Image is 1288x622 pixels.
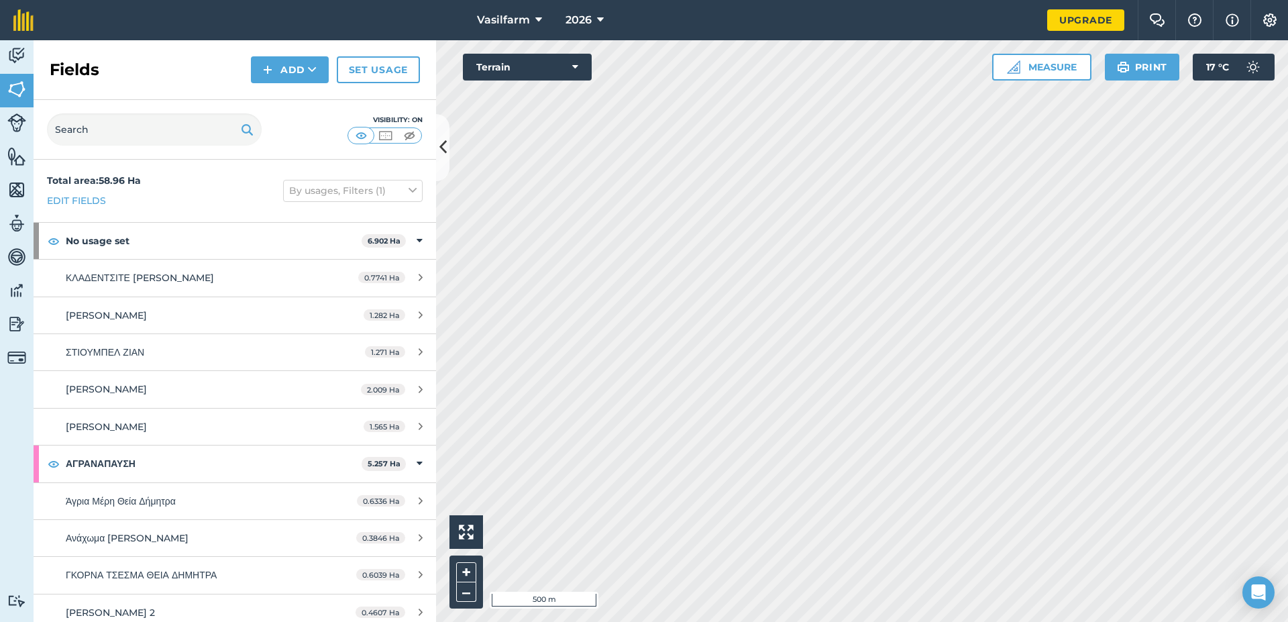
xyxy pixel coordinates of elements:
[1242,576,1275,609] div: Open Intercom Messenger
[7,594,26,607] img: svg+xml;base64,PD94bWwgdmVyc2lvbj0iMS4wIiBlbmNvZGluZz0idXRmLTgiPz4KPCEtLSBHZW5lcmF0b3I6IEFkb2JlIE...
[463,54,592,81] button: Terrain
[47,193,106,208] a: Edit fields
[66,272,214,284] span: ΚΛΑΔΕΝΤΣΙΤΕ [PERSON_NAME]
[34,260,436,296] a: ΚΛΑΔΕΝΤΣΙΤΕ [PERSON_NAME]0.7741 Ha
[48,456,60,472] img: svg+xml;base64,PHN2ZyB4bWxucz0iaHR0cDovL3d3dy53My5vcmcvMjAwMC9zdmciIHdpZHRoPSIxOCIgaGVpZ2h0PSIyNC...
[50,59,99,81] h2: Fields
[34,334,436,370] a: ΣΤΙΟΥΜΠΕΛ ΖΙΑΝ1.271 Ha
[66,569,217,581] span: ΓΚΟΡΝΑ ΤΣΕΣΜΑ ΘΕΙΑ ΔΗΜΗΤΡΑ
[34,371,436,407] a: [PERSON_NAME]2.009 Ha
[66,607,155,619] span: [PERSON_NAME] 2
[361,384,405,395] span: 2.009 Ha
[1105,54,1180,81] button: Print
[1047,9,1124,31] a: Upgrade
[456,562,476,582] button: +
[66,223,362,259] strong: No usage set
[1226,12,1239,28] img: svg+xml;base64,PHN2ZyB4bWxucz0iaHR0cDovL3d3dy53My5vcmcvMjAwMC9zdmciIHdpZHRoPSIxNyIgaGVpZ2h0PSIxNy...
[7,247,26,267] img: svg+xml;base64,PD94bWwgdmVyc2lvbj0iMS4wIiBlbmNvZGluZz0idXRmLTgiPz4KPCEtLSBHZW5lcmF0b3I6IEFkb2JlIE...
[34,409,436,445] a: [PERSON_NAME]1.565 Ha
[7,180,26,200] img: svg+xml;base64,PHN2ZyB4bWxucz0iaHR0cDovL3d3dy53My5vcmcvMjAwMC9zdmciIHdpZHRoPSI1NiIgaGVpZ2h0PSI2MC...
[34,520,436,556] a: Ανάχωμα [PERSON_NAME]0.3846 Ha
[356,532,405,543] span: 0.3846 Ha
[66,446,362,482] strong: ΑΓΡΑΝΑΠΑΥΣΗ
[47,113,262,146] input: Search
[34,557,436,593] a: ΓΚΟΡΝΑ ΤΣΕΣΜΑ ΘΕΙΑ ΔΗΜΗΤΡΑ0.6039 Ha
[66,309,147,321] span: [PERSON_NAME]
[365,346,405,358] span: 1.271 Ha
[7,46,26,66] img: svg+xml;base64,PD94bWwgdmVyc2lvbj0iMS4wIiBlbmNvZGluZz0idXRmLTgiPz4KPCEtLSBHZW5lcmF0b3I6IEFkb2JlIE...
[566,12,592,28] span: 2026
[7,314,26,334] img: svg+xml;base64,PD94bWwgdmVyc2lvbj0iMS4wIiBlbmNvZGluZz0idXRmLTgiPz4KPCEtLSBHZW5lcmF0b3I6IEFkb2JlIE...
[48,233,60,249] img: svg+xml;base64,PHN2ZyB4bWxucz0iaHR0cDovL3d3dy53My5vcmcvMjAwMC9zdmciIHdpZHRoPSIxOCIgaGVpZ2h0PSIyNC...
[34,446,436,482] div: ΑΓΡΑΝΑΠΑΥΣΗ5.257 Ha
[7,348,26,367] img: svg+xml;base64,PD94bWwgdmVyc2lvbj0iMS4wIiBlbmNvZGluZz0idXRmLTgiPz4KPCEtLSBHZW5lcmF0b3I6IEFkb2JlIE...
[992,54,1091,81] button: Measure
[241,121,254,138] img: svg+xml;base64,PHN2ZyB4bWxucz0iaHR0cDovL3d3dy53My5vcmcvMjAwMC9zdmciIHdpZHRoPSIxOSIgaGVpZ2h0PSIyNC...
[7,79,26,99] img: svg+xml;base64,PHN2ZyB4bWxucz0iaHR0cDovL3d3dy53My5vcmcvMjAwMC9zdmciIHdpZHRoPSI1NiIgaGVpZ2h0PSI2MC...
[337,56,420,83] a: Set usage
[1007,60,1020,74] img: Ruler icon
[1117,59,1130,75] img: svg+xml;base64,PHN2ZyB4bWxucz0iaHR0cDovL3d3dy53My5vcmcvMjAwMC9zdmciIHdpZHRoPSIxOSIgaGVpZ2h0PSIyNC...
[368,236,400,246] strong: 6.902 Ha
[66,421,147,433] span: [PERSON_NAME]
[364,309,405,321] span: 1.282 Ha
[66,495,176,507] span: Άγρια Μέρη Θεία Δήμητρα
[477,12,530,28] span: Vasilfarm
[7,213,26,234] img: svg+xml;base64,PD94bWwgdmVyc2lvbj0iMS4wIiBlbmNvZGluZz0idXRmLTgiPz4KPCEtLSBHZW5lcmF0b3I6IEFkb2JlIE...
[66,346,144,358] span: ΣΤΙΟΥΜΠΕΛ ΖΙΑΝ
[34,483,436,519] a: Άγρια Μέρη Θεία Δήμητρα0.6336 Ha
[7,146,26,166] img: svg+xml;base64,PHN2ZyB4bWxucz0iaHR0cDovL3d3dy53My5vcmcvMjAwMC9zdmciIHdpZHRoPSI1NiIgaGVpZ2h0PSI2MC...
[13,9,34,31] img: fieldmargin Logo
[1240,54,1267,81] img: svg+xml;base64,PD94bWwgdmVyc2lvbj0iMS4wIiBlbmNvZGluZz0idXRmLTgiPz4KPCEtLSBHZW5lcmF0b3I6IEFkb2JlIE...
[459,525,474,539] img: Four arrows, one pointing top left, one top right, one bottom right and the last bottom left
[358,272,405,283] span: 0.7741 Ha
[1193,54,1275,81] button: 17 °C
[7,113,26,132] img: svg+xml;base64,PD94bWwgdmVyc2lvbj0iMS4wIiBlbmNvZGluZz0idXRmLTgiPz4KPCEtLSBHZW5lcmF0b3I6IEFkb2JlIE...
[353,129,370,142] img: svg+xml;base64,PHN2ZyB4bWxucz0iaHR0cDovL3d3dy53My5vcmcvMjAwMC9zdmciIHdpZHRoPSI1MCIgaGVpZ2h0PSI0MC...
[1262,13,1278,27] img: A cog icon
[283,180,423,201] button: By usages, Filters (1)
[356,607,405,618] span: 0.4607 Ha
[34,297,436,333] a: [PERSON_NAME]1.282 Ha
[401,129,418,142] img: svg+xml;base64,PHN2ZyB4bWxucz0iaHR0cDovL3d3dy53My5vcmcvMjAwMC9zdmciIHdpZHRoPSI1MCIgaGVpZ2h0PSI0MC...
[347,115,423,125] div: Visibility: On
[66,383,147,395] span: [PERSON_NAME]
[251,56,329,83] button: Add
[1187,13,1203,27] img: A question mark icon
[47,174,141,187] strong: Total area : 58.96 Ha
[364,421,405,432] span: 1.565 Ha
[357,495,405,507] span: 0.6336 Ha
[356,569,405,580] span: 0.6039 Ha
[34,223,436,259] div: No usage set6.902 Ha
[377,129,394,142] img: svg+xml;base64,PHN2ZyB4bWxucz0iaHR0cDovL3d3dy53My5vcmcvMjAwMC9zdmciIHdpZHRoPSI1MCIgaGVpZ2h0PSI0MC...
[1206,54,1229,81] span: 17 ° C
[7,280,26,301] img: svg+xml;base64,PD94bWwgdmVyc2lvbj0iMS4wIiBlbmNvZGluZz0idXRmLTgiPz4KPCEtLSBHZW5lcmF0b3I6IEFkb2JlIE...
[368,459,400,468] strong: 5.257 Ha
[263,62,272,78] img: svg+xml;base64,PHN2ZyB4bWxucz0iaHR0cDovL3d3dy53My5vcmcvMjAwMC9zdmciIHdpZHRoPSIxNCIgaGVpZ2h0PSIyNC...
[1149,13,1165,27] img: Two speech bubbles overlapping with the left bubble in the forefront
[66,532,189,544] span: Ανάχωμα [PERSON_NAME]
[456,582,476,602] button: –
